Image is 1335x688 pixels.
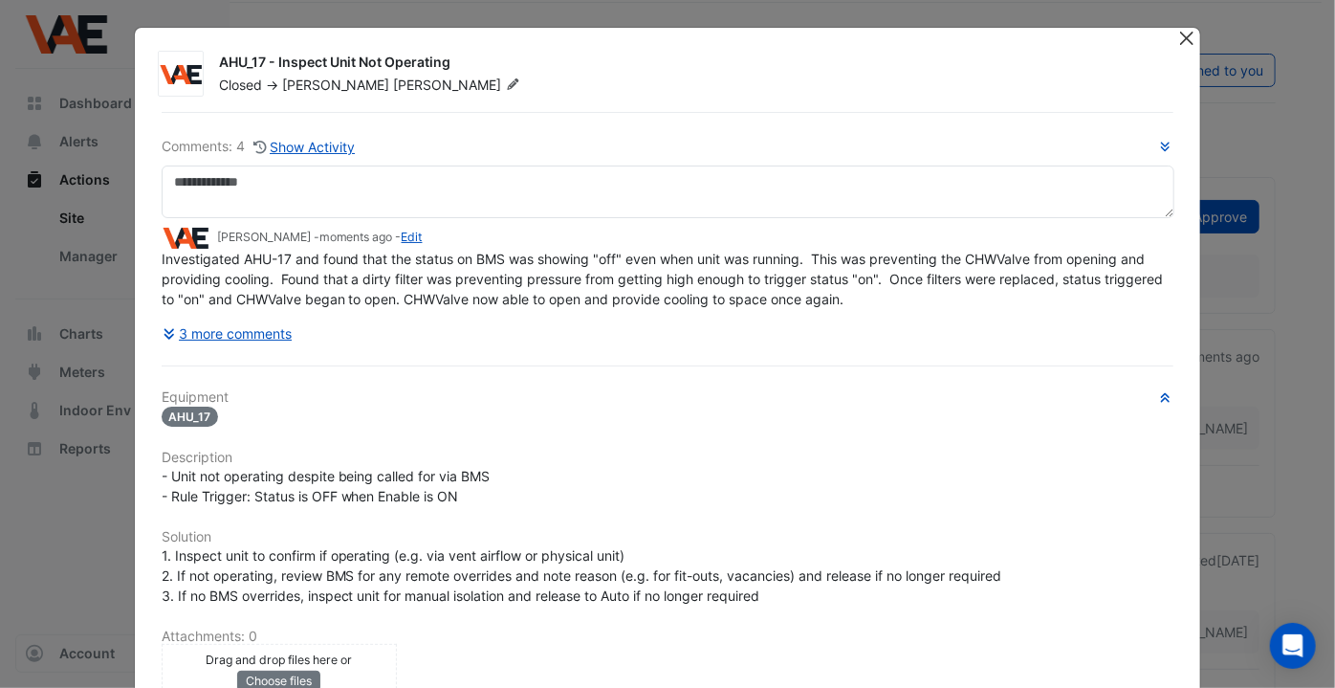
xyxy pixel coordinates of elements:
div: Open Intercom Messenger [1270,623,1316,669]
h6: Description [162,450,1174,466]
span: [PERSON_NAME] [282,77,390,93]
span: AHU_17 [162,407,219,427]
div: AHU_17 - Inspect Unit Not Operating [219,53,1155,76]
img: VAE Group [159,65,203,84]
div: Comments: 4 [162,136,357,158]
a: Edit [402,230,423,244]
img: VAE Group [162,228,209,249]
span: - Unit not operating despite being called for via BMS - Rule Trigger: Status is OFF when Enable i... [162,468,491,504]
span: -> [266,77,278,93]
button: Close [1176,28,1196,48]
h6: Equipment [162,389,1174,406]
small: Drag and drop files here or [206,653,352,667]
span: [PERSON_NAME] [394,76,524,95]
span: 2025-08-11 14:04:03 [319,230,393,244]
span: Investigated AHU-17 and found that the status on BMS was showing "off" even when unit was running... [162,251,1168,307]
span: 1. Inspect unit to confirm if operating (e.g. via vent airflow or physical unit) 2. If not operat... [162,547,1002,604]
small: [PERSON_NAME] - - [217,229,423,246]
h6: Solution [162,529,1174,545]
h6: Attachments: 0 [162,629,1174,645]
button: 3 more comments [162,317,294,350]
button: Show Activity [252,136,357,158]
span: Closed [219,77,262,93]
